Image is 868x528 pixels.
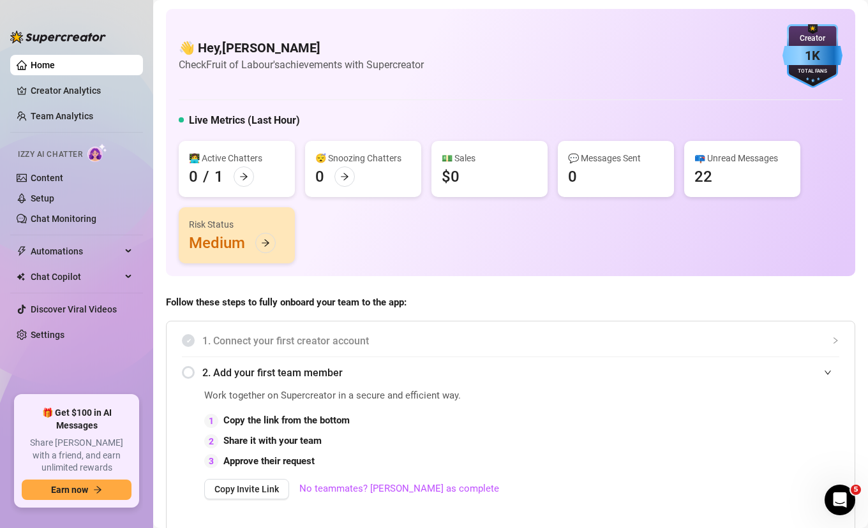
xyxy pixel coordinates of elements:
div: Total Fans [782,68,842,76]
div: Creator [782,33,842,45]
strong: Follow these steps to fully onboard your team to the app: [166,297,407,308]
div: 0 [189,166,198,187]
div: Risk Status [189,217,285,231]
span: Earn now [51,485,88,495]
div: 1 [214,166,223,187]
a: Home [31,60,55,70]
a: Creator Analytics [31,80,133,101]
span: expanded [824,369,832,376]
strong: Approve their request [223,455,315,467]
div: 📪 Unread Messages [694,151,790,165]
span: thunderbolt [17,246,27,256]
span: 1. Connect your first creator account [202,333,839,349]
span: Automations [31,241,121,261]
div: 👩‍💻 Active Chatters [189,151,285,165]
div: 😴 Snoozing Chatters [315,151,411,165]
a: Setup [31,193,54,203]
div: 3 [204,454,218,468]
div: 22 [694,166,712,187]
img: logo-BBDzfeDw.svg [10,31,106,43]
img: AI Chatter [87,143,107,162]
span: Chat Copilot [31,267,121,287]
span: 🎁 Get $100 in AI Messages [22,407,131,432]
span: Copy Invite Link [214,484,279,494]
a: Discover Viral Videos [31,304,117,314]
a: No teammates? [PERSON_NAME] as complete [299,481,499,497]
span: 2. Add your first team member [202,365,839,381]
div: 0 [568,166,577,187]
div: 2. Add your first team member [182,357,839,388]
a: Chat Monitoring [31,214,96,224]
button: Earn nowarrow-right [22,480,131,500]
div: 1 [204,414,218,428]
a: Content [31,173,63,183]
span: arrow-right [340,172,349,181]
span: collapsed [832,337,839,344]
span: arrow-right [239,172,248,181]
a: Team Analytics [31,111,93,121]
strong: Copy the link from the bottom [223,414,350,426]
a: Settings [31,330,64,340]
div: 0 [315,166,324,187]
span: Work together on Supercreator in a secure and efficient way. [204,388,552,404]
div: 💵 Sales [442,151,537,165]
div: 1K [782,46,842,66]
strong: Share it with your team [223,435,322,446]
div: 1. Connect your first creator account [182,325,839,356]
span: 5 [851,485,861,495]
div: 2 [204,434,218,448]
span: arrow-right [261,238,270,247]
img: Chat Copilot [17,272,25,281]
img: blue-badge-DgoSNQY1.svg [782,24,842,88]
h4: 👋 Hey, [PERSON_NAME] [179,39,424,57]
button: Copy Invite Link [204,479,289,499]
article: Check Fruit of Labour's achievements with Supercreator [179,57,424,73]
h5: Live Metrics (Last Hour) [189,113,300,128]
span: Izzy AI Chatter [18,149,82,161]
span: Share [PERSON_NAME] with a friend, and earn unlimited rewards [22,437,131,474]
span: arrow-right [93,485,102,494]
iframe: Intercom live chat [825,485,855,515]
div: $0 [442,166,460,187]
div: 💬 Messages Sent [568,151,664,165]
